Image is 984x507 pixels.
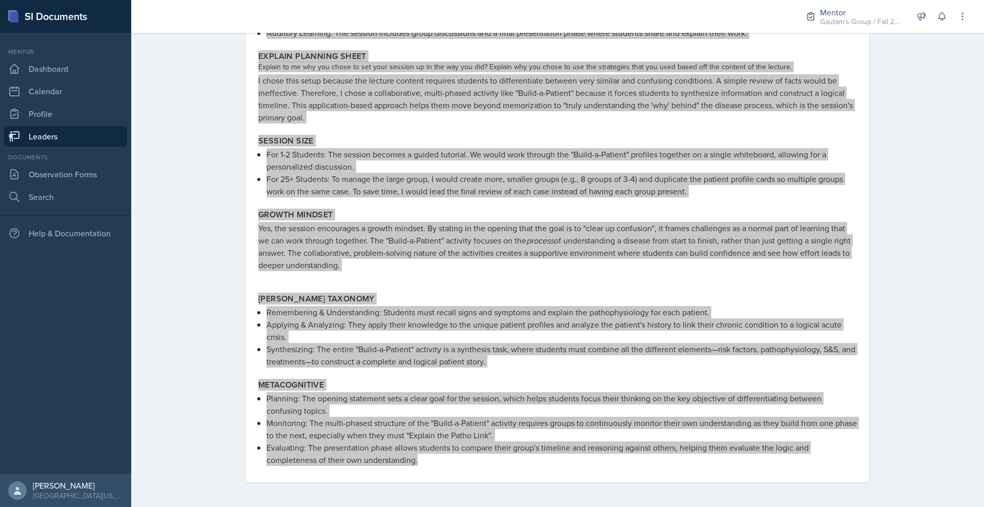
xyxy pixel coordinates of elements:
a: Search [4,187,127,207]
div: Mentor [4,47,127,56]
p: For 1-2 Students: The session becomes a guided tutorial. We would work through the "Build-a-Patie... [266,148,857,173]
div: Documents [4,153,127,162]
label: [PERSON_NAME] Taxonomy [258,294,375,304]
em: process [526,235,554,246]
label: Session Size [258,136,314,146]
label: Explain Planning Sheet [258,51,366,62]
p: I chose this setup because the lecture content requires students to differentiate between very si... [258,74,857,124]
p: Remembering & Understanding: Students must recall signs and symptoms and explain the pathophysiol... [266,306,857,318]
div: [GEOGRAPHIC_DATA][US_STATE] [33,491,123,501]
label: Growth Mindset [258,210,333,220]
div: Gautam's Group / Fall 2025 [820,16,902,27]
div: Help & Documentation [4,223,127,244]
a: Calendar [4,81,127,102]
p: Synthesizing: The entire "Build-a-Patient" activity is a synthesis task, where students must comb... [266,343,857,368]
a: Observation Forms [4,164,127,185]
div: Mentor [820,6,902,18]
p: Monitoring: The multi-phased structure of the "Build-a-Patient" activity requires groups to conti... [266,417,857,441]
a: Dashboard [4,58,127,79]
p: Yes, the session encourages a growth mindset. By stating in the opening that the goal is to "clea... [258,222,857,271]
a: Leaders [4,126,127,147]
div: Explain to me why you chose to set your session up in the way you did? Explain why you chose to u... [258,62,857,72]
p: Auditory Learning: The session includes group discussions and a final presentation phase where st... [266,27,857,39]
div: [PERSON_NAME] [33,480,123,491]
p: Planning: The opening statement sets a clear goal for the session, which helps students focus the... [266,392,857,417]
p: Evaluating: The presentation phase allows students to compare their group's timeline and reasonin... [266,441,857,466]
p: For 25+ Students: To manage the large group, I would create more, smaller groups (e.g., 8 groups ... [266,173,857,197]
p: Applying & Analyzing: They apply their knowledge to the unique patient profiles and analyze the p... [266,318,857,343]
a: Profile [4,104,127,124]
label: Metacognitive [258,380,324,390]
